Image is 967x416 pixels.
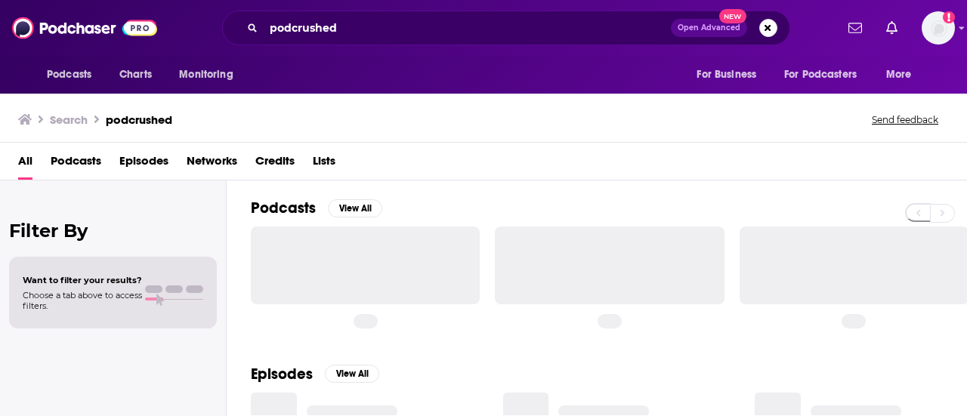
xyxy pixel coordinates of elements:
h2: Episodes [251,365,313,384]
button: Send feedback [867,113,943,126]
a: Show notifications dropdown [880,15,904,41]
button: open menu [36,60,111,89]
span: Logged in as sydneymorris_books [922,11,955,45]
span: For Podcasters [784,64,857,85]
h3: podcrushed [106,112,172,127]
a: Charts [110,60,161,89]
a: Lists [313,149,335,180]
h2: Podcasts [251,199,316,217]
span: Choose a tab above to access filters. [23,290,142,311]
button: View All [328,199,382,217]
input: Search podcasts, credits, & more... [264,16,671,40]
a: All [18,149,32,180]
button: open menu [876,60,931,89]
button: open menu [686,60,775,89]
button: open menu [168,60,252,89]
a: Credits [255,149,295,180]
span: Charts [119,64,152,85]
button: Open AdvancedNew [671,19,747,37]
span: Open Advanced [678,24,740,32]
h3: Search [50,112,88,127]
a: PodcastsView All [251,199,382,217]
span: New [719,9,746,23]
h2: Filter By [9,220,217,242]
span: Podcasts [47,64,91,85]
div: Search podcasts, credits, & more... [222,11,790,45]
img: Podchaser - Follow, Share and Rate Podcasts [12,14,157,42]
img: User Profile [922,11,955,45]
button: View All [325,365,379,383]
a: Episodes [119,149,168,180]
span: For Business [697,64,756,85]
a: Show notifications dropdown [842,15,868,41]
a: Podcasts [51,149,101,180]
a: EpisodesView All [251,365,379,384]
span: Want to filter your results? [23,275,142,285]
button: open menu [774,60,879,89]
button: Show profile menu [922,11,955,45]
span: More [886,64,912,85]
span: Monitoring [179,64,233,85]
a: Networks [187,149,237,180]
svg: Add a profile image [943,11,955,23]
